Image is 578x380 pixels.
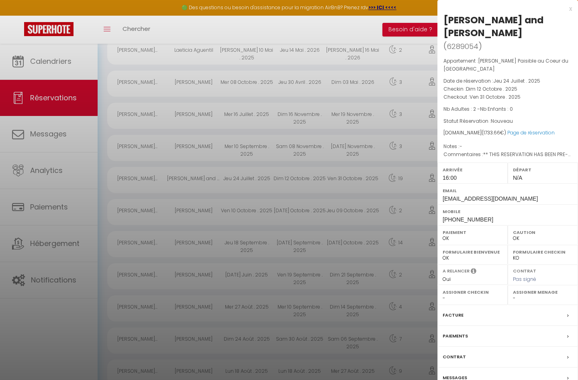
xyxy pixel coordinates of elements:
[484,129,500,136] span: 1733.66
[447,41,478,51] span: 6289054
[443,77,572,85] p: Date de réservation :
[437,4,572,14] div: x
[443,85,572,93] p: Checkin :
[443,14,572,39] div: [PERSON_NAME] and [PERSON_NAME]
[513,175,522,181] span: N/A
[443,150,572,159] p: Commentaires :
[513,268,536,273] label: Contrat
[443,268,470,274] label: A relancer
[513,166,573,174] label: Départ
[513,228,573,236] label: Caution
[466,85,517,92] span: Dim 12 Octobre . 2025
[513,288,573,296] label: Assigner Menage
[443,142,572,150] p: Notes :
[443,106,513,112] span: Nb Adultes : 2 -
[443,216,493,223] span: [PHONE_NUMBER]
[470,93,521,100] span: Ven 31 Octobre . 2025
[491,118,513,124] span: Nouveau
[513,276,536,282] span: Pas signé
[443,41,482,52] span: ( )
[471,268,476,276] i: Sélectionner OUI si vous souhaiter envoyer les séquences de messages post-checkout
[443,187,573,195] label: Email
[443,228,502,236] label: Paiement
[443,207,573,215] label: Mobile
[443,311,464,319] label: Facture
[493,77,540,84] span: Jeu 24 Juillet . 2025
[507,129,555,136] a: Page de réservation
[460,143,462,150] span: -
[513,248,573,256] label: Formulaire Checkin
[443,57,572,73] p: Appartement :
[480,106,513,112] span: Nb Enfants : 0
[482,129,506,136] span: ( €)
[443,166,502,174] label: Arrivée
[443,129,572,137] div: [DOMAIN_NAME]
[443,332,468,340] label: Paiements
[443,57,568,72] span: [PERSON_NAME] Paisible au Coeur du [GEOGRAPHIC_DATA]
[443,117,572,125] p: Statut Réservation :
[443,288,502,296] label: Assigner Checkin
[443,93,572,101] p: Checkout :
[443,195,538,202] span: [EMAIL_ADDRESS][DOMAIN_NAME]
[443,353,466,361] label: Contrat
[443,175,457,181] span: 16:00
[443,248,502,256] label: Formulaire Bienvenue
